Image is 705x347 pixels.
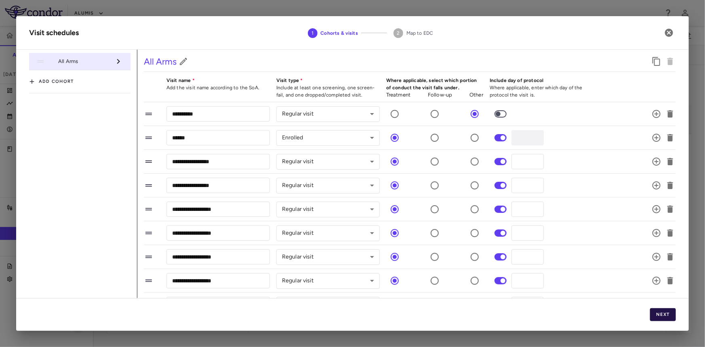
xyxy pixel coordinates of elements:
span: All Arms [58,58,111,65]
h5: All Arms [144,55,177,68]
div: Regular visit [276,225,380,241]
p: Follow-up [428,91,452,99]
button: Add cohort [29,75,74,88]
p: Visit name [166,77,270,84]
button: Cohorts & visits [301,19,364,48]
span: Add the visit name according to the SoA. [166,85,259,90]
p: Visit type [276,77,380,84]
button: Next [650,308,676,321]
div: Regular visit [276,106,380,122]
div: Regular visit [276,273,380,289]
div: Regular visit [276,178,380,193]
p: Treatment [386,91,410,99]
span: Include at least one screening, one screen-fail, and one dropped/completed visit. [276,85,375,98]
div: Regular visit [276,202,380,217]
div: Enrolled [276,130,380,146]
span: Where applicable, enter which day of the protocol the visit is. [490,85,583,98]
p: Other [469,91,483,99]
span: Cohorts & visits [321,29,358,37]
p: Where applicable, select which portion of conduct the visit falls under. [386,77,483,91]
div: Regular visit [276,249,380,265]
p: Include day of protocol [490,77,593,84]
text: 1 [311,30,314,36]
div: Visit schedules [29,27,79,38]
div: Regular visit [276,154,380,170]
div: Regular visit [276,297,380,313]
